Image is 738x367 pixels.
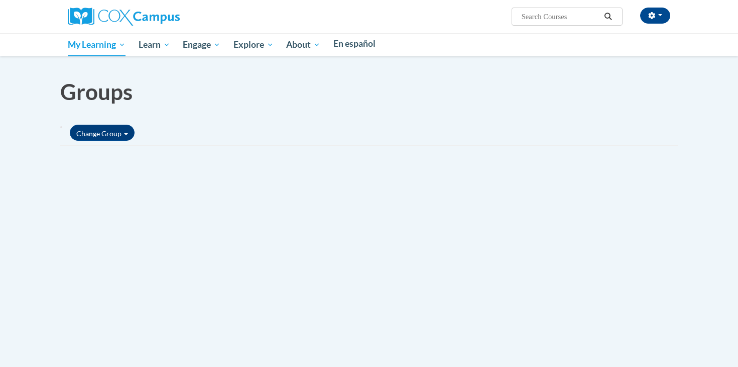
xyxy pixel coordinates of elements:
[139,39,170,51] span: Learn
[286,39,320,51] span: About
[61,33,132,56] a: My Learning
[233,39,274,51] span: Explore
[604,13,613,21] i: 
[601,11,616,23] button: Search
[68,8,180,26] img: Cox Campus
[227,33,280,56] a: Explore
[280,33,327,56] a: About
[53,33,685,56] div: Main menu
[68,39,126,51] span: My Learning
[327,33,382,54] a: En español
[132,33,177,56] a: Learn
[183,39,220,51] span: Engage
[521,11,601,23] input: Search Courses
[68,12,180,20] a: Cox Campus
[60,78,133,105] span: Groups
[333,38,376,49] span: En español
[176,33,227,56] a: Engage
[70,125,135,141] a: Change Group
[640,8,670,24] button: Account Settings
